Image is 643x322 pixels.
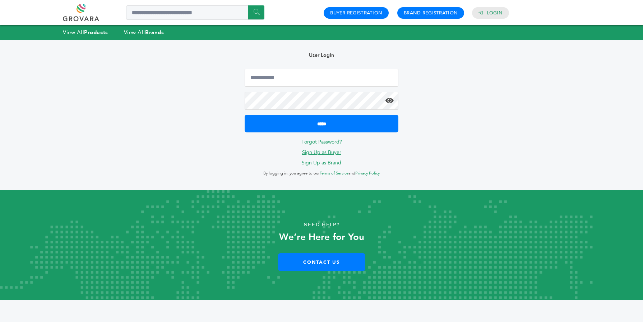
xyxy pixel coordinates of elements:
[487,10,503,16] a: Login
[145,29,164,36] strong: Brands
[302,149,341,156] a: Sign Up as Buyer
[245,69,398,87] input: Email Address
[320,171,348,176] a: Terms of Service
[124,29,164,36] a: View AllBrands
[302,159,341,166] a: Sign Up as Brand
[355,171,380,176] a: Privacy Policy
[301,139,342,145] a: Forgot Password?
[63,29,108,36] a: View AllProducts
[278,253,365,271] a: Contact Us
[245,92,398,110] input: Password
[330,10,382,16] a: Buyer Registration
[32,219,611,230] p: Need Help?
[84,29,108,36] strong: Products
[245,169,398,178] p: By logging in, you agree to our and
[126,5,264,20] input: Search a product or brand...
[309,52,334,59] b: User Login
[279,231,364,244] strong: We’re Here for You
[404,10,458,16] a: Brand Registration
